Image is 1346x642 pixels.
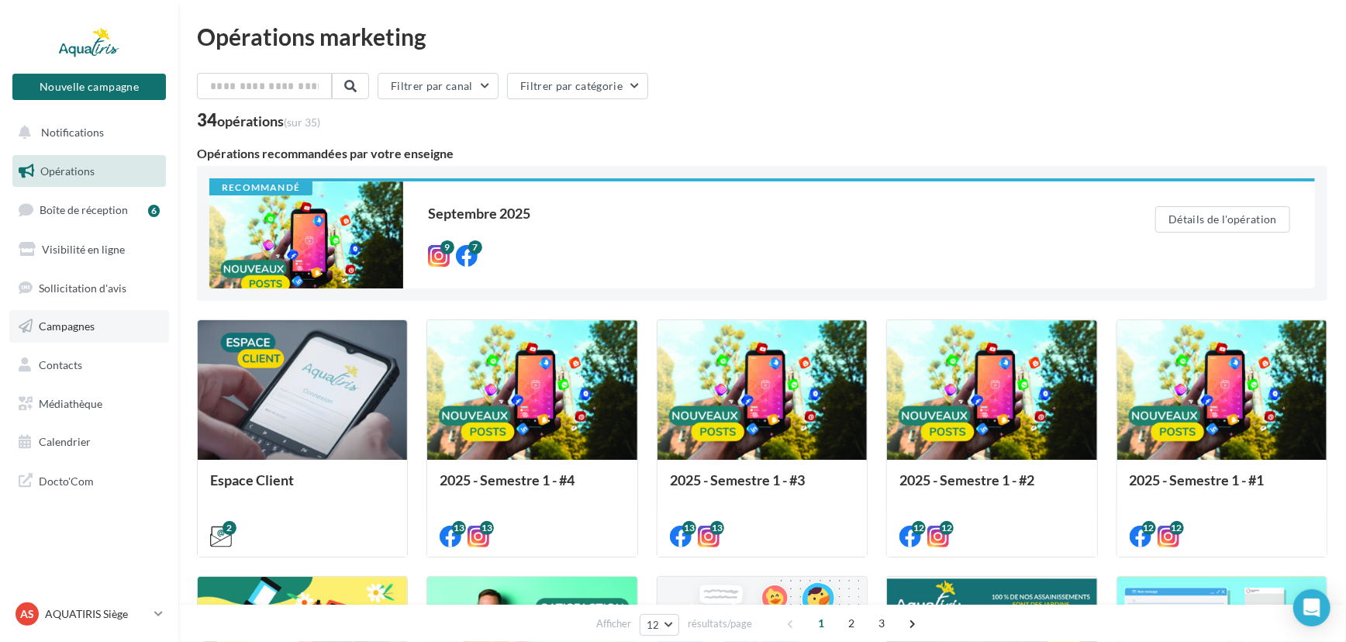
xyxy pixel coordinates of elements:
button: 12 [640,614,679,636]
span: 3 [870,611,895,636]
button: Filtrer par catégorie [507,73,648,99]
div: 13 [710,521,724,535]
div: opérations [217,114,320,128]
button: Filtrer par canal [378,73,499,99]
div: 2025 - Semestre 1 - #4 [440,472,624,503]
span: Campagnes [39,319,95,333]
span: Médiathèque [39,397,102,410]
div: 7 [468,240,482,254]
a: Contacts [9,349,169,381]
span: Notifications [41,126,104,139]
div: Espace Client [210,472,395,503]
span: Opérations [40,164,95,178]
span: Contacts [39,358,82,371]
div: 2025 - Semestre 1 - #2 [899,472,1084,503]
span: (sur 35) [284,116,320,129]
span: 1 [809,611,834,636]
div: 2025 - Semestre 1 - #3 [670,472,854,503]
a: Visibilité en ligne [9,233,169,266]
div: Septembre 2025 [428,206,1093,220]
a: Docto'Com [9,464,169,497]
span: Boîte de réception [40,203,128,216]
span: Docto'Com [39,471,94,491]
div: 34 [197,112,320,129]
a: Calendrier [9,426,169,458]
a: AS AQUATIRIS Siège [12,599,166,629]
a: Boîte de réception6 [9,193,169,226]
p: AQUATIRIS Siège [45,606,148,622]
div: 13 [452,521,466,535]
div: Opérations marketing [197,25,1327,48]
span: Calendrier [39,435,91,448]
span: Visibilité en ligne [42,243,125,256]
a: Campagnes [9,310,169,343]
div: Open Intercom Messenger [1293,589,1330,626]
div: 2025 - Semestre 1 - #1 [1130,472,1314,503]
button: Détails de l'opération [1155,206,1290,233]
div: Opérations recommandées par votre enseigne [197,147,1327,160]
span: Afficher [596,616,631,631]
div: 9 [440,240,454,254]
button: Notifications [9,116,163,149]
span: Sollicitation d'avis [39,281,126,294]
div: 6 [148,205,160,217]
a: Sollicitation d'avis [9,272,169,305]
button: Nouvelle campagne [12,74,166,100]
span: AS [20,606,34,622]
a: Médiathèque [9,388,169,420]
div: 13 [682,521,696,535]
div: 12 [940,521,954,535]
a: Opérations [9,155,169,188]
div: 12 [1142,521,1156,535]
span: 12 [647,619,660,631]
div: 13 [480,521,494,535]
span: résultats/page [688,616,752,631]
div: 2 [223,521,236,535]
span: 2 [840,611,865,636]
div: Recommandé [209,181,312,195]
div: 12 [1170,521,1184,535]
div: 12 [912,521,926,535]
